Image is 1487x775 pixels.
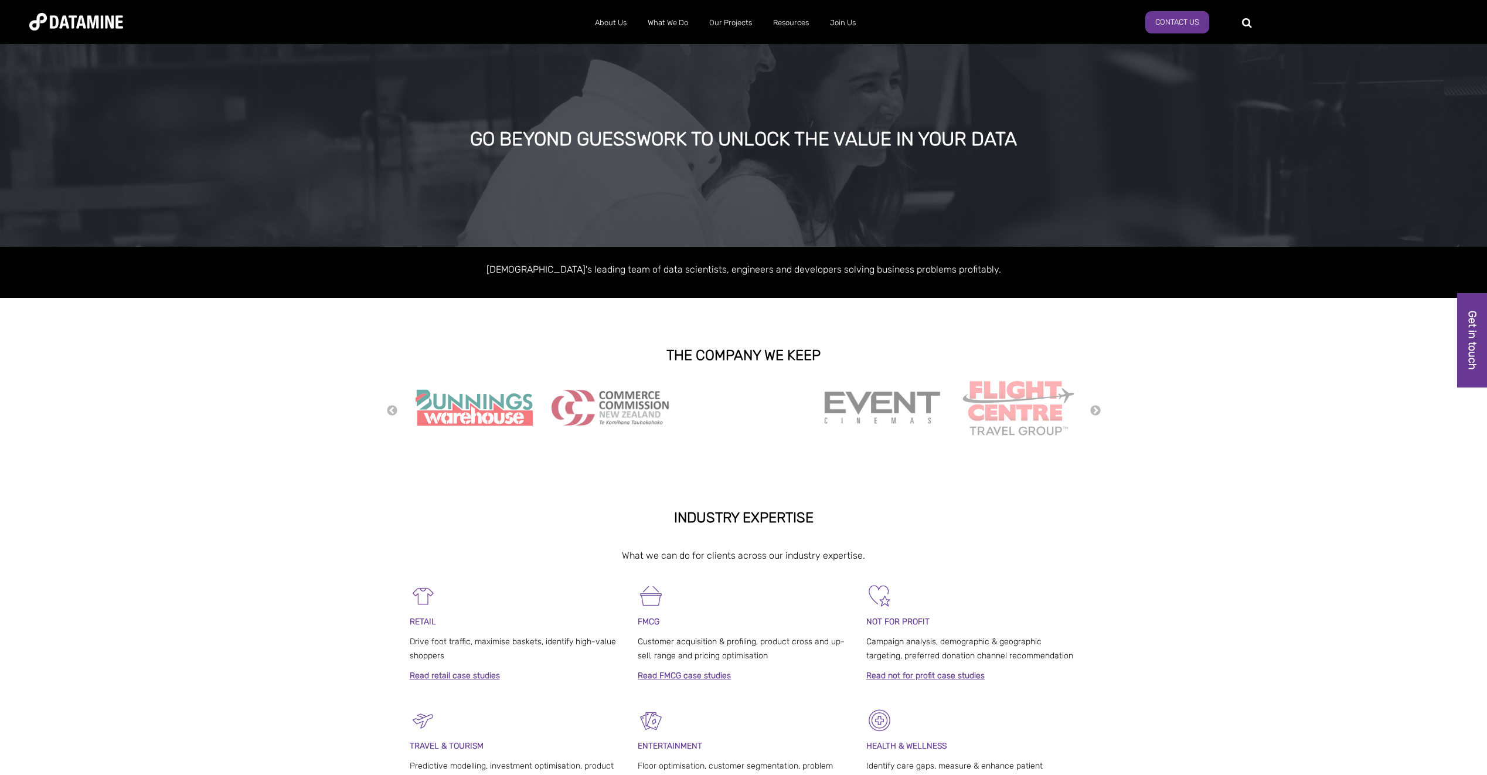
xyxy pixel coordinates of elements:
[866,583,893,609] img: Not For Profit
[638,637,845,661] span: Customer acquisition & profiling, product cross and up-sell, range and pricing optimisation
[866,637,1073,661] span: Campaign analysis, demographic & geographic targeting, preferred donation channel recommendation
[1145,11,1209,33] a: Contact Us
[410,637,616,661] span: Drive foot traffic, maximise baskets, identify high-value shoppers
[386,405,398,417] button: Previous
[819,8,866,38] a: Join Us
[638,583,664,609] img: FMCG
[1457,293,1487,387] a: Get in touch
[638,671,731,681] a: Read FMCG case studies
[866,741,947,751] strong: HEALTH & WELLNESS
[410,671,500,681] a: Read retail case studies
[410,707,436,733] img: Travel & Tourism
[584,8,637,38] a: About Us
[410,261,1078,277] p: [DEMOGRAPHIC_DATA]'s leading team of data scientists, engineers and developers solving business p...
[638,617,659,627] span: FMCG
[866,617,930,627] span: NOT FOR PROFIT
[164,129,1323,150] div: GO BEYOND GUESSWORK TO UNLOCK THE VALUE IN YOUR DATA
[622,550,865,561] span: What we can do for clients across our industry expertise.
[1090,405,1101,417] button: Next
[552,390,669,426] img: commercecommission
[29,13,123,30] img: Datamine
[674,509,814,526] strong: INDUSTRY EXPERTISE
[410,617,436,627] span: RETAIL
[410,741,484,751] span: TRAVEL & TOURISM
[824,391,941,425] img: event cinemas
[637,8,699,38] a: What We Do
[866,671,985,681] a: Read not for profit case studies
[866,707,893,733] img: Healthcare
[416,386,533,430] img: Bunnings Warehouse
[763,8,819,38] a: Resources
[699,8,763,38] a: Our Projects
[410,583,436,609] img: Retail-1
[959,378,1077,438] img: Flight Centre
[638,707,664,733] img: Entertainment
[638,741,702,751] span: ENTERTAINMENT
[666,347,821,363] strong: THE COMPANY WE KEEP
